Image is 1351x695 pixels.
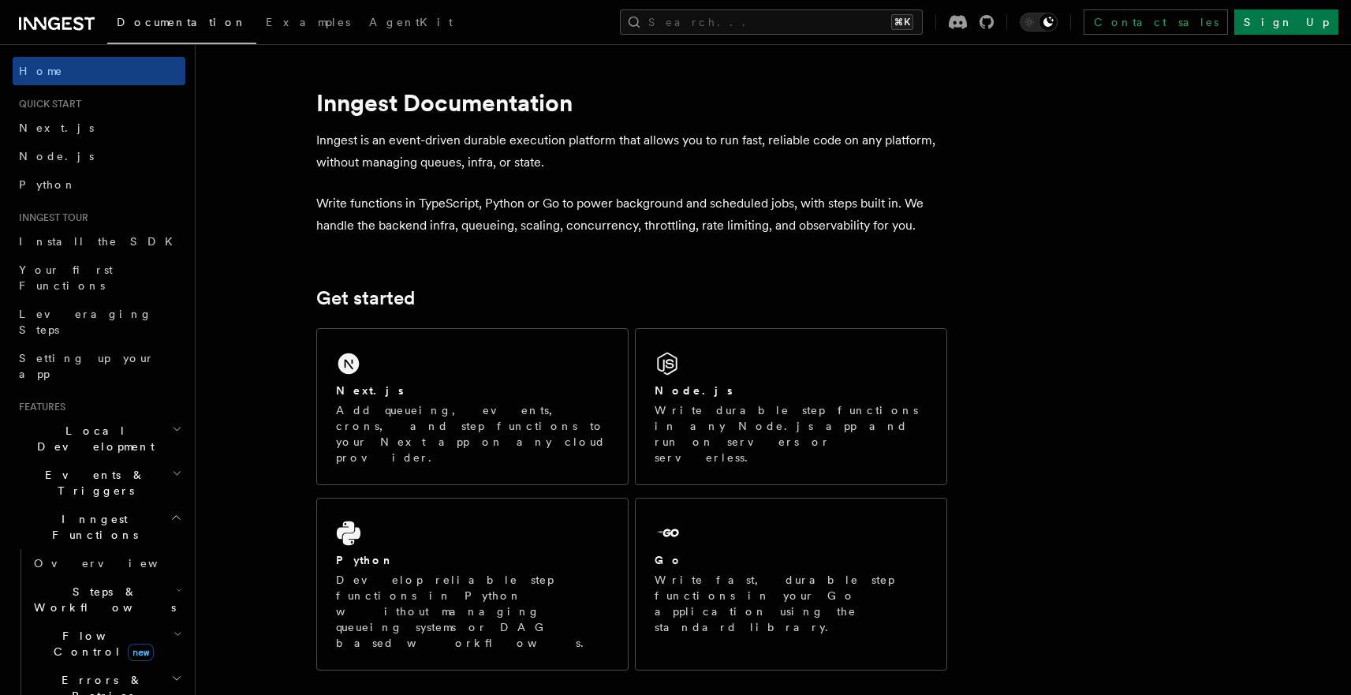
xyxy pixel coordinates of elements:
[128,644,154,661] span: new
[13,401,65,413] span: Features
[891,14,913,30] kbd: ⌘K
[28,577,185,622] button: Steps & Workflows
[620,9,923,35] button: Search...⌘K
[13,344,185,388] a: Setting up your app
[13,423,172,454] span: Local Development
[256,5,360,43] a: Examples
[316,192,947,237] p: Write functions in TypeScript, Python or Go to power background and scheduled jobs, with steps bu...
[635,328,947,485] a: Node.jsWrite durable step functions in any Node.js app and run on servers or serverless.
[13,57,185,85] a: Home
[369,16,453,28] span: AgentKit
[336,552,394,568] h2: Python
[13,505,185,549] button: Inngest Functions
[655,552,683,568] h2: Go
[1020,13,1058,32] button: Toggle dark mode
[28,628,174,660] span: Flow Control
[336,383,404,398] h2: Next.js
[19,150,94,163] span: Node.js
[13,142,185,170] a: Node.js
[13,211,88,224] span: Inngest tour
[19,308,152,336] span: Leveraging Steps
[13,461,185,505] button: Events & Triggers
[316,287,415,309] a: Get started
[19,121,94,134] span: Next.js
[336,402,609,465] p: Add queueing, events, crons, and step functions to your Next app on any cloud provider.
[266,16,350,28] span: Examples
[19,178,77,191] span: Python
[1084,9,1228,35] a: Contact sales
[13,114,185,142] a: Next.js
[107,5,256,44] a: Documentation
[635,498,947,671] a: GoWrite fast, durable step functions in your Go application using the standard library.
[13,256,185,300] a: Your first Functions
[655,402,927,465] p: Write durable step functions in any Node.js app and run on servers or serverless.
[13,417,185,461] button: Local Development
[13,170,185,199] a: Python
[655,572,927,635] p: Write fast, durable step functions in your Go application using the standard library.
[117,16,247,28] span: Documentation
[13,511,170,543] span: Inngest Functions
[316,129,947,174] p: Inngest is an event-driven durable execution platform that allows you to run fast, reliable code ...
[19,63,63,79] span: Home
[316,328,629,485] a: Next.jsAdd queueing, events, crons, and step functions to your Next app on any cloud provider.
[28,622,185,666] button: Flow Controlnew
[19,235,182,248] span: Install the SDK
[28,549,185,577] a: Overview
[34,557,196,570] span: Overview
[360,5,462,43] a: AgentKit
[336,572,609,651] p: Develop reliable step functions in Python without managing queueing systems or DAG based workflows.
[13,300,185,344] a: Leveraging Steps
[316,498,629,671] a: PythonDevelop reliable step functions in Python without managing queueing systems or DAG based wo...
[655,383,733,398] h2: Node.js
[1234,9,1338,35] a: Sign Up
[19,263,113,292] span: Your first Functions
[28,584,176,615] span: Steps & Workflows
[13,467,172,499] span: Events & Triggers
[13,227,185,256] a: Install the SDK
[13,98,81,110] span: Quick start
[19,352,155,380] span: Setting up your app
[316,88,947,117] h1: Inngest Documentation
